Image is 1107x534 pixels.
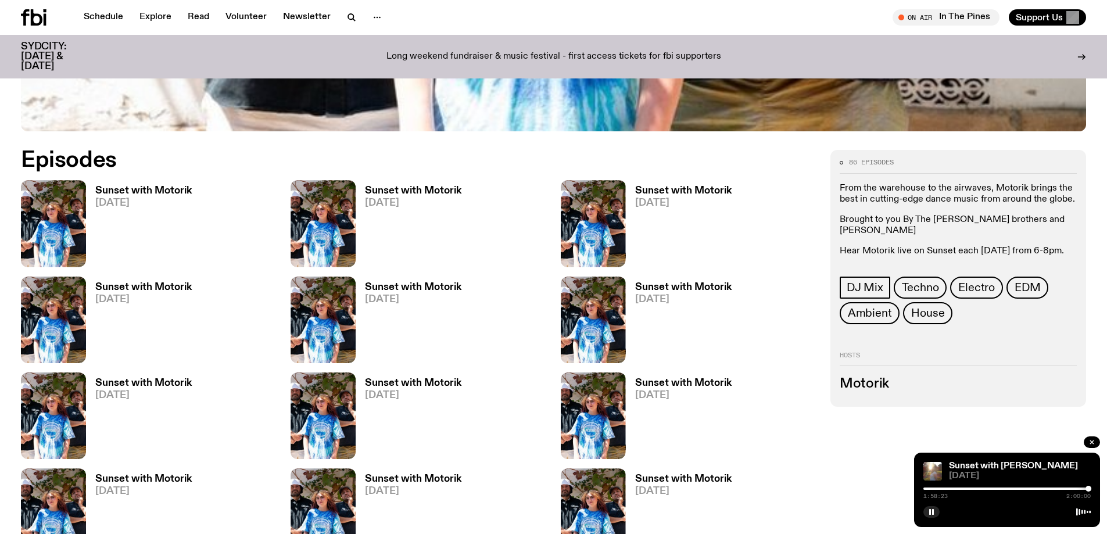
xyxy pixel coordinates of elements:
[894,277,947,299] a: Techno
[561,277,626,363] img: Andrew, Reenie, and Pat stand in a row, smiling at the camera, in dappled light with a vine leafe...
[635,390,732,400] span: [DATE]
[356,282,461,363] a: Sunset with Motorik[DATE]
[132,9,178,26] a: Explore
[95,198,192,208] span: [DATE]
[21,372,86,459] img: Andrew, Reenie, and Pat stand in a row, smiling at the camera, in dappled light with a vine leafe...
[840,302,900,324] a: Ambient
[903,302,952,324] a: House
[365,295,461,304] span: [DATE]
[847,281,883,294] span: DJ Mix
[635,295,732,304] span: [DATE]
[291,277,356,363] img: Andrew, Reenie, and Pat stand in a row, smiling at the camera, in dappled light with a vine leafe...
[86,186,192,267] a: Sunset with Motorik[DATE]
[1015,281,1040,294] span: EDM
[86,282,192,363] a: Sunset with Motorik[DATE]
[77,9,130,26] a: Schedule
[902,281,939,294] span: Techno
[849,159,894,166] span: 86 episodes
[365,486,461,496] span: [DATE]
[291,372,356,459] img: Andrew, Reenie, and Pat stand in a row, smiling at the camera, in dappled light with a vine leafe...
[365,198,461,208] span: [DATE]
[95,186,192,196] h3: Sunset with Motorik
[95,295,192,304] span: [DATE]
[21,42,95,71] h3: SYDCITY: [DATE] & [DATE]
[386,52,721,62] p: Long weekend fundraiser & music festival - first access tickets for fbi supporters
[840,352,1077,366] h2: Hosts
[95,390,192,400] span: [DATE]
[635,378,732,388] h3: Sunset with Motorik
[365,282,461,292] h3: Sunset with Motorik
[840,277,890,299] a: DJ Mix
[365,474,461,484] h3: Sunset with Motorik
[635,282,732,292] h3: Sunset with Motorik
[95,486,192,496] span: [DATE]
[276,9,338,26] a: Newsletter
[561,180,626,267] img: Andrew, Reenie, and Pat stand in a row, smiling at the camera, in dappled light with a vine leafe...
[949,461,1078,471] a: Sunset with [PERSON_NAME]
[365,186,461,196] h3: Sunset with Motorik
[840,378,1077,390] h3: Motorik
[21,150,726,171] h2: Episodes
[626,378,732,459] a: Sunset with Motorik[DATE]
[1009,9,1086,26] button: Support Us
[181,9,216,26] a: Read
[291,180,356,267] img: Andrew, Reenie, and Pat stand in a row, smiling at the camera, in dappled light with a vine leafe...
[840,214,1077,236] p: Brought to you By The [PERSON_NAME] brothers and [PERSON_NAME]
[635,486,732,496] span: [DATE]
[1006,277,1048,299] a: EDM
[95,474,192,484] h3: Sunset with Motorik
[1066,493,1091,499] span: 2:00:00
[958,281,995,294] span: Electro
[95,378,192,388] h3: Sunset with Motorik
[1016,12,1063,23] span: Support Us
[365,378,461,388] h3: Sunset with Motorik
[21,277,86,363] img: Andrew, Reenie, and Pat stand in a row, smiling at the camera, in dappled light with a vine leafe...
[949,472,1091,481] span: [DATE]
[356,186,461,267] a: Sunset with Motorik[DATE]
[911,307,944,320] span: House
[635,474,732,484] h3: Sunset with Motorik
[626,186,732,267] a: Sunset with Motorik[DATE]
[21,180,86,267] img: Andrew, Reenie, and Pat stand in a row, smiling at the camera, in dappled light with a vine leafe...
[218,9,274,26] a: Volunteer
[86,378,192,459] a: Sunset with Motorik[DATE]
[848,307,892,320] span: Ambient
[356,378,461,459] a: Sunset with Motorik[DATE]
[840,183,1077,205] p: From the warehouse to the airwaves, Motorik brings the best in cutting-edge dance music from arou...
[635,186,732,196] h3: Sunset with Motorik
[626,282,732,363] a: Sunset with Motorik[DATE]
[840,246,1077,257] p: Hear Motorik live on Sunset each [DATE] from 6-8pm.
[95,282,192,292] h3: Sunset with Motorik
[893,9,999,26] button: On AirIn The Pines
[923,493,948,499] span: 1:58:23
[561,372,626,459] img: Andrew, Reenie, and Pat stand in a row, smiling at the camera, in dappled light with a vine leafe...
[365,390,461,400] span: [DATE]
[635,198,732,208] span: [DATE]
[950,277,1003,299] a: Electro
